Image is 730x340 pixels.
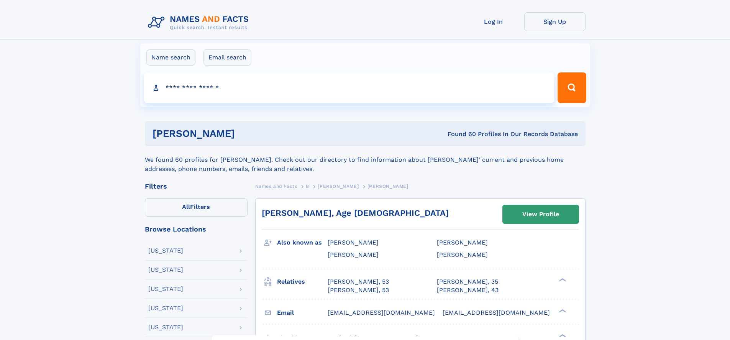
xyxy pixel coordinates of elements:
[367,184,408,189] span: [PERSON_NAME]
[341,130,578,138] div: Found 60 Profiles In Our Records Database
[153,129,341,138] h1: [PERSON_NAME]
[328,239,379,246] span: [PERSON_NAME]
[148,305,183,311] div: [US_STATE]
[328,286,389,294] a: [PERSON_NAME], 53
[277,236,328,249] h3: Also known as
[557,277,566,282] div: ❯
[148,248,183,254] div: [US_STATE]
[277,306,328,319] h3: Email
[145,146,586,174] div: We found 60 profiles for [PERSON_NAME]. Check out our directory to find information about [PERSON...
[306,184,309,189] span: B
[328,309,435,316] span: [EMAIL_ADDRESS][DOMAIN_NAME]
[148,324,183,330] div: [US_STATE]
[328,251,379,258] span: [PERSON_NAME]
[203,49,251,66] label: Email search
[144,72,554,103] input: search input
[503,205,579,223] a: View Profile
[145,183,248,190] div: Filters
[558,72,586,103] button: Search Button
[182,203,190,210] span: All
[437,286,499,294] a: [PERSON_NAME], 43
[524,12,586,31] a: Sign Up
[437,239,488,246] span: [PERSON_NAME]
[437,278,498,286] a: [PERSON_NAME], 35
[557,308,566,313] div: ❯
[148,267,183,273] div: [US_STATE]
[437,251,488,258] span: [PERSON_NAME]
[306,181,309,191] a: B
[443,309,550,316] span: [EMAIL_ADDRESS][DOMAIN_NAME]
[255,181,297,191] a: Names and Facts
[145,198,248,217] label: Filters
[148,286,183,292] div: [US_STATE]
[522,205,559,223] div: View Profile
[146,49,195,66] label: Name search
[277,275,328,288] h3: Relatives
[318,181,359,191] a: [PERSON_NAME]
[145,12,255,33] img: Logo Names and Facts
[328,278,389,286] a: [PERSON_NAME], 53
[318,184,359,189] span: [PERSON_NAME]
[145,226,248,233] div: Browse Locations
[463,12,524,31] a: Log In
[557,333,566,338] div: ❯
[262,208,449,218] a: [PERSON_NAME], Age [DEMOGRAPHIC_DATA]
